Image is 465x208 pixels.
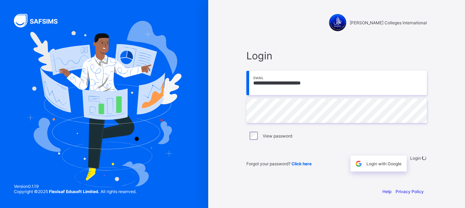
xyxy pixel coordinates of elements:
span: Login [410,156,421,161]
img: google.396cfc9801f0270233282035f929180a.svg [355,160,363,168]
a: Click here [291,161,312,166]
a: Help [382,189,391,194]
img: SAFSIMS Logo [14,14,66,27]
span: Login with Google [366,161,401,166]
a: Privacy Policy [396,189,424,194]
img: Hero Image [27,21,181,187]
span: [PERSON_NAME] Colleges International [350,20,427,25]
span: Forgot your password? [246,161,312,166]
label: View password [263,133,292,139]
span: Login [246,50,427,62]
span: Version 0.1.19 [14,184,136,189]
strong: Flexisaf Edusoft Limited. [49,189,100,194]
span: Copyright © 2025 All rights reserved. [14,189,136,194]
